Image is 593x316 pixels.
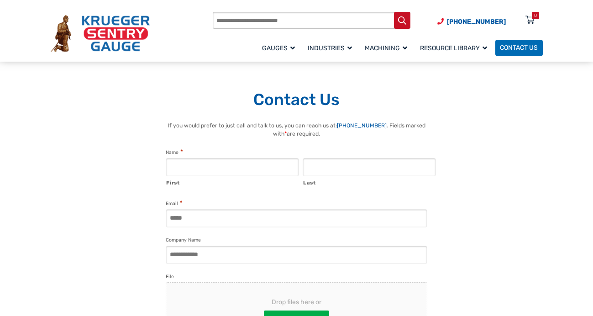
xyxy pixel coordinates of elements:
a: Resource Library [415,38,495,57]
a: Contact Us [495,40,543,56]
a: [PHONE_NUMBER] [337,122,387,129]
div: 0 [534,12,537,19]
label: File [166,273,174,281]
h1: Contact Us [51,90,543,110]
span: [PHONE_NUMBER] [447,18,506,26]
span: Gauges [262,44,295,52]
span: Machining [365,44,407,52]
a: Machining [360,38,415,57]
img: Krueger Sentry Gauge [51,15,150,52]
span: Contact Us [500,44,538,52]
span: Drop files here or [181,297,412,307]
legend: Name [166,148,183,157]
label: First [166,177,299,187]
a: Industries [303,38,360,57]
label: Email [166,199,182,208]
a: Gauges [257,38,303,57]
span: Resource Library [420,44,487,52]
span: Industries [308,44,352,52]
label: Company Name [166,236,201,244]
label: Last [303,177,436,187]
p: If you would prefer to just call and talk to us, you can reach us at: . Fields marked with are re... [157,121,436,138]
a: Phone Number (920) 434-8860 [437,17,506,26]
